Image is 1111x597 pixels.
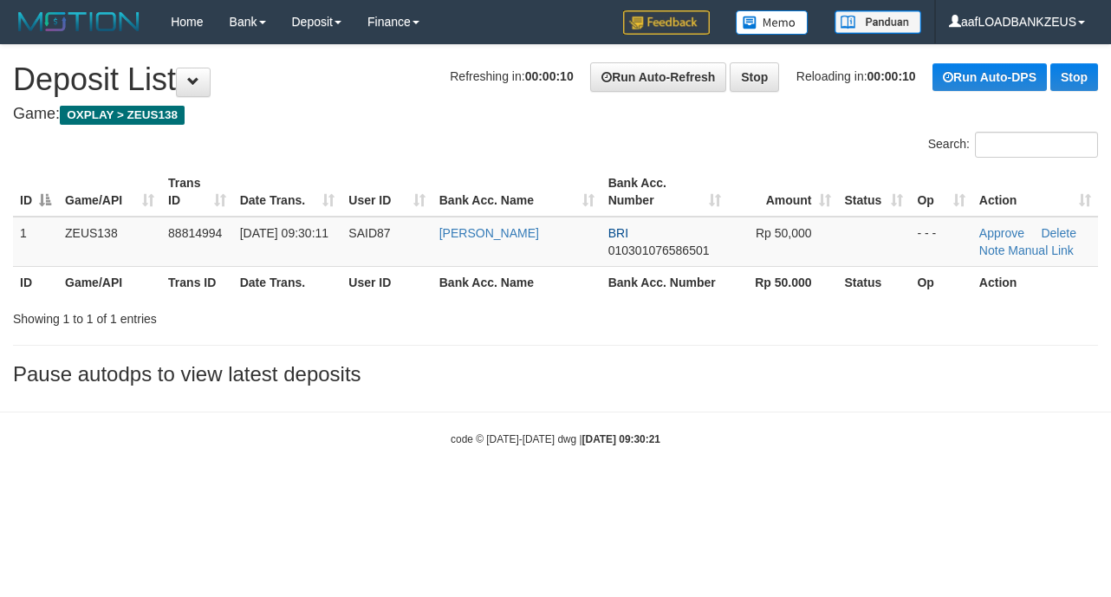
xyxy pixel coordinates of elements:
[525,69,574,83] strong: 00:00:10
[590,62,726,92] a: Run Auto-Refresh
[835,10,921,34] img: panduan.png
[838,167,911,217] th: Status: activate to sort column ascending
[161,266,233,298] th: Trans ID
[979,226,1024,240] a: Approve
[451,433,660,445] small: code © [DATE]-[DATE] dwg |
[838,266,911,298] th: Status
[13,363,1098,386] h3: Pause autodps to view latest deposits
[439,226,539,240] a: [PERSON_NAME]
[13,266,58,298] th: ID
[796,69,916,83] span: Reloading in:
[601,266,728,298] th: Bank Acc. Number
[233,167,342,217] th: Date Trans.: activate to sort column ascending
[58,266,161,298] th: Game/API
[58,217,161,267] td: ZEUS138
[13,9,145,35] img: MOTION_logo.png
[13,217,58,267] td: 1
[979,243,1005,257] a: Note
[928,132,1098,158] label: Search:
[601,167,728,217] th: Bank Acc. Number: activate to sort column ascending
[582,433,660,445] strong: [DATE] 09:30:21
[1041,226,1075,240] a: Delete
[972,167,1098,217] th: Action: activate to sort column ascending
[58,167,161,217] th: Game/API: activate to sort column ascending
[608,243,710,257] span: Copy 010301076586501 to clipboard
[728,167,837,217] th: Amount: activate to sort column ascending
[910,167,971,217] th: Op: activate to sort column ascending
[975,132,1098,158] input: Search:
[341,167,432,217] th: User ID: activate to sort column ascending
[168,226,222,240] span: 88814994
[910,217,971,267] td: - - -
[341,266,432,298] th: User ID
[932,63,1047,91] a: Run Auto-DPS
[13,167,58,217] th: ID: activate to sort column descending
[432,167,601,217] th: Bank Acc. Name: activate to sort column ascending
[432,266,601,298] th: Bank Acc. Name
[972,266,1098,298] th: Action
[233,266,342,298] th: Date Trans.
[910,266,971,298] th: Op
[623,10,710,35] img: Feedback.jpg
[756,226,812,240] span: Rp 50,000
[608,226,628,240] span: BRI
[348,226,390,240] span: SAID87
[161,167,233,217] th: Trans ID: activate to sort column ascending
[60,106,185,125] span: OXPLAY > ZEUS138
[1008,243,1074,257] a: Manual Link
[736,10,809,35] img: Button%20Memo.svg
[13,303,450,328] div: Showing 1 to 1 of 1 entries
[240,226,328,240] span: [DATE] 09:30:11
[867,69,916,83] strong: 00:00:10
[450,69,573,83] span: Refreshing in:
[13,106,1098,123] h4: Game:
[13,62,1098,97] h1: Deposit List
[730,62,779,92] a: Stop
[728,266,837,298] th: Rp 50.000
[1050,63,1098,91] a: Stop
